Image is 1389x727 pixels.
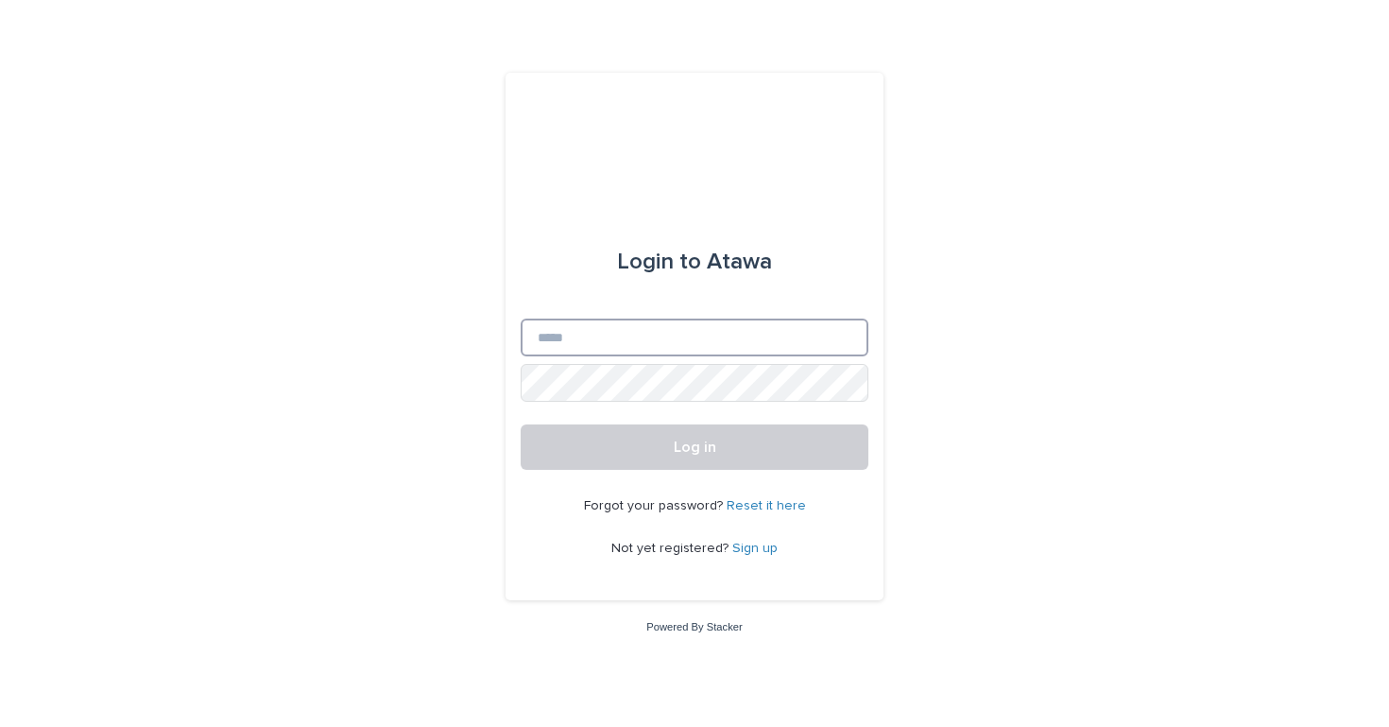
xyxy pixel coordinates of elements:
[617,251,701,273] span: Login to
[611,542,732,555] span: Not yet registered?
[521,424,868,470] button: Log in
[727,499,806,512] a: Reset it here
[617,235,772,288] div: Atawa
[557,118,832,175] img: Ls34BcGeRexTGTNfXpUC
[732,542,778,555] a: Sign up
[674,440,716,455] span: Log in
[584,499,727,512] span: Forgot your password?
[646,621,742,632] a: Powered By Stacker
